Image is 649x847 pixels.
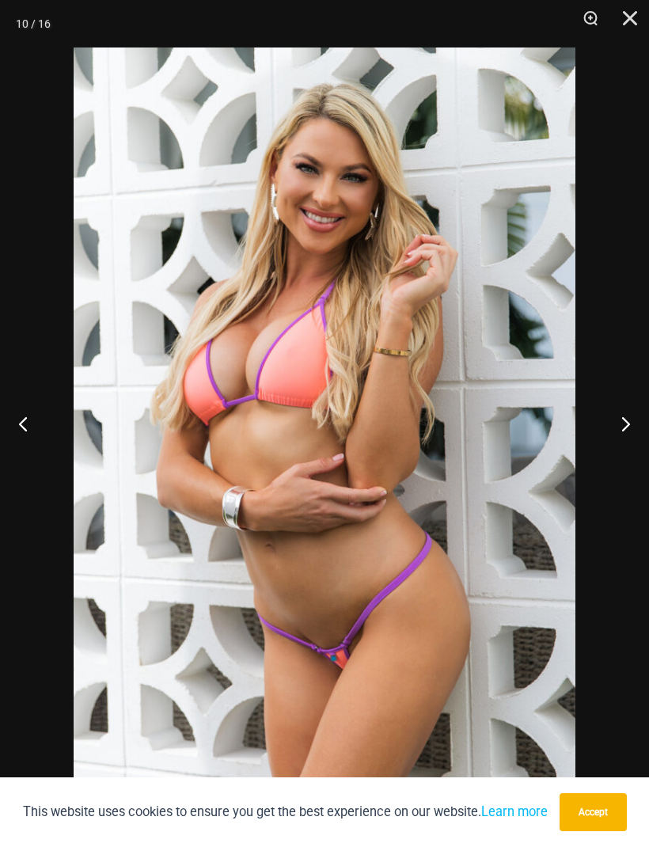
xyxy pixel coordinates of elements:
[590,384,649,463] button: Next
[481,804,548,819] a: Learn more
[16,12,51,36] div: 10 / 16
[560,793,627,831] button: Accept
[74,47,575,800] img: Wild Card Neon Bliss 312 Top 457 Micro 01
[23,801,548,822] p: This website uses cookies to ensure you get the best experience on our website.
